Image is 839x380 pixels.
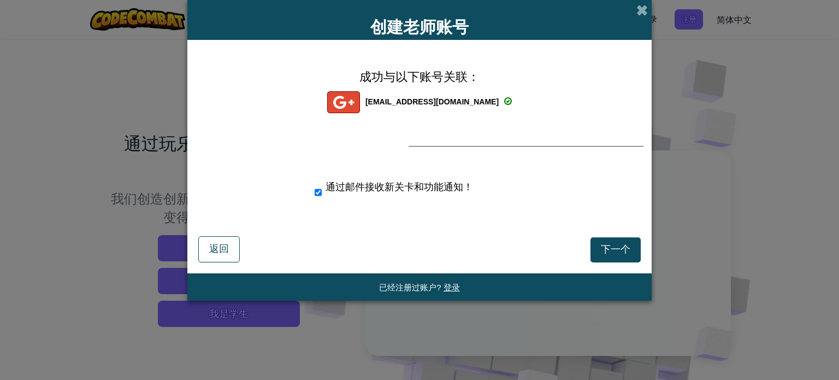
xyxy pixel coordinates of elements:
[365,97,499,106] span: [EMAIL_ADDRESS][DOMAIN_NAME]
[444,283,460,292] a: 登录
[359,70,480,84] span: 成功与以下账号关联：
[379,283,444,292] span: 已经注册过账户?
[326,182,473,192] span: 通过邮件接收新关卡和功能通知！
[198,236,240,262] button: 返回
[315,182,322,203] input: 通过邮件接收新关卡和功能通知！
[327,91,360,113] img: gplus_small.png
[370,18,469,36] span: 创建老师账号
[601,244,630,255] span: 下一个
[590,237,641,262] button: 下一个
[209,243,229,254] span: 返回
